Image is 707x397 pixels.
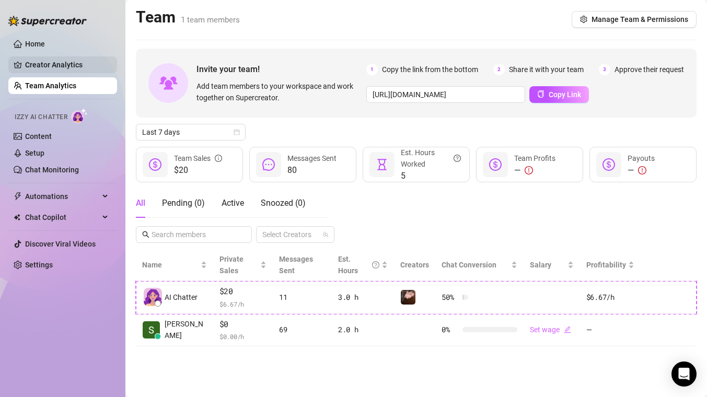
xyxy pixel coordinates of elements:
[222,198,244,208] span: Active
[143,321,160,338] img: Sophia Cundiff
[136,249,213,281] th: Name
[149,158,161,171] span: dollar-circle
[338,324,388,335] div: 2.0 h
[142,259,199,271] span: Name
[162,197,205,209] div: Pending ( 0 )
[549,90,581,99] span: Copy Link
[454,147,461,170] span: question-circle
[671,361,697,387] div: Open Intercom Messenger
[382,64,478,75] span: Copy the link from the bottom
[628,164,655,177] div: —
[586,261,626,269] span: Profitability
[174,153,222,164] div: Team Sales
[144,288,162,306] img: izzy-ai-chatter-avatar-DDCN_rTZ.svg
[72,108,88,123] img: AI Chatter
[279,324,326,335] div: 69
[14,192,22,201] span: thunderbolt
[25,240,96,248] a: Discover Viral Videos
[25,209,99,226] span: Chat Copilot
[165,291,198,303] span: AI Chatter
[442,261,496,269] span: Chat Conversion
[8,16,87,26] img: logo-BBDzfeDw.svg
[15,112,67,122] span: Izzy AI Chatter
[537,90,544,98] span: copy
[586,291,634,303] div: $6.67 /h
[234,129,240,135] span: calendar
[261,198,306,208] span: Snoozed ( 0 )
[174,164,222,177] span: $20
[599,64,610,75] span: 3
[525,166,533,174] span: exclamation-circle
[136,197,145,209] div: All
[219,255,244,275] span: Private Sales
[509,64,584,75] span: Share it with your team
[338,291,388,303] div: 3.0 h
[215,153,222,164] span: info-circle
[580,314,641,347] td: —
[136,7,240,27] h2: Team
[530,325,571,334] a: Set wageedit
[602,158,615,171] span: dollar-circle
[14,214,20,221] img: Chat Copilot
[196,80,362,103] span: Add team members to your workspace and work together on Supercreator.
[592,15,688,24] span: Manage Team & Permissions
[489,158,502,171] span: dollar-circle
[287,154,337,162] span: Messages Sent
[401,147,461,170] div: Est. Hours Worked
[372,253,379,276] span: question-circle
[219,331,266,342] span: $ 0.00 /h
[529,86,589,103] button: Copy Link
[401,170,461,182] span: 5
[142,124,239,140] span: Last 7 days
[287,164,337,177] span: 80
[530,261,551,269] span: Salary
[25,261,53,269] a: Settings
[219,318,266,331] span: $0
[322,231,329,238] span: team
[25,81,76,90] a: Team Analytics
[219,299,266,309] span: $ 6.67 /h
[615,64,684,75] span: Approve their request
[279,255,313,275] span: Messages Sent
[493,64,505,75] span: 2
[394,249,435,281] th: Creators
[338,253,380,276] div: Est. Hours
[165,318,207,341] span: [PERSON_NAME]
[514,154,555,162] span: Team Profits
[219,285,266,298] span: $20
[25,166,79,174] a: Chat Monitoring
[442,324,458,335] span: 0 %
[25,188,99,205] span: Automations
[564,326,571,333] span: edit
[366,64,378,75] span: 1
[152,229,237,240] input: Search members
[628,154,655,162] span: Payouts
[25,149,44,157] a: Setup
[572,11,697,28] button: Manage Team & Permissions
[262,158,275,171] span: message
[25,132,52,141] a: Content
[580,16,587,23] span: setting
[638,166,646,174] span: exclamation-circle
[25,56,109,73] a: Creator Analytics
[514,164,555,177] div: —
[401,290,415,305] img: Sophie
[376,158,388,171] span: hourglass
[181,15,240,25] span: 1 team members
[142,231,149,238] span: search
[196,63,366,76] span: Invite your team!
[442,291,458,303] span: 50 %
[25,40,45,48] a: Home
[279,291,326,303] div: 11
